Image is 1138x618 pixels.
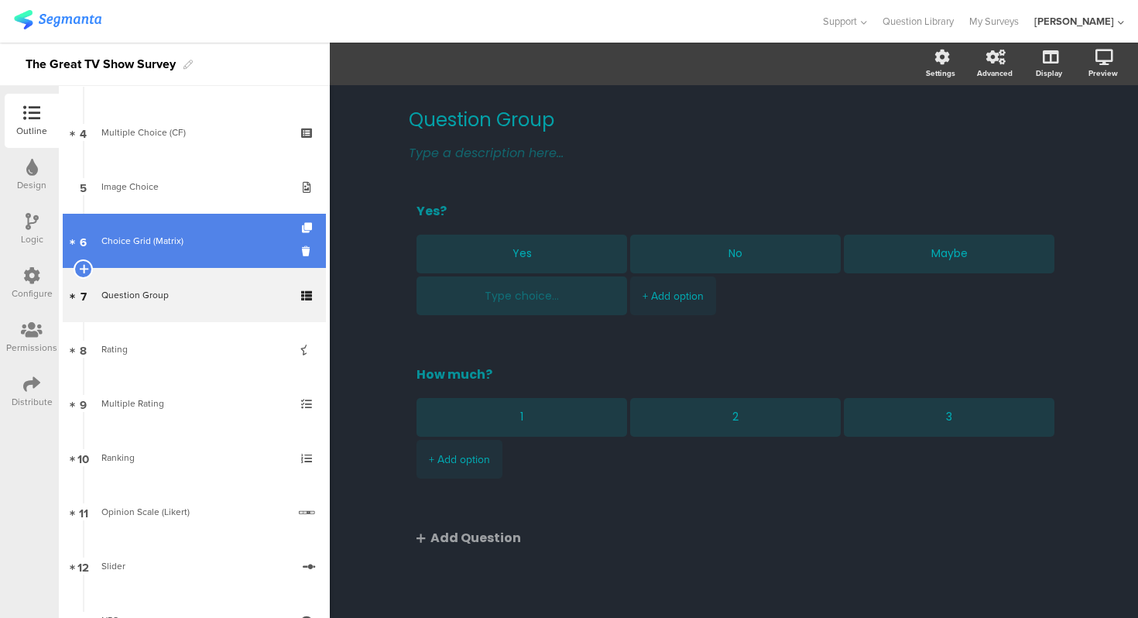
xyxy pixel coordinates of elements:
[14,10,101,29] img: segmanta logo
[429,440,490,479] div: + Add option
[12,287,53,300] div: Configure
[1034,14,1114,29] div: [PERSON_NAME]
[63,160,326,214] a: 5 Image Choice
[63,485,326,539] a: 11 Opinion Scale (Likert)
[12,395,53,409] div: Distribute
[302,223,315,233] i: Duplicate
[63,322,326,376] a: 8 Rating
[16,124,47,138] div: Outline
[81,287,87,304] span: 7
[80,70,87,87] span: 3
[80,178,87,195] span: 5
[63,539,326,593] a: 12 Slider
[101,233,286,249] div: Choice Grid (Matrix)
[77,449,89,466] span: 10
[63,105,326,160] a: 4 Multiple Choice (CF)
[80,341,87,358] span: 8
[101,504,287,520] div: Opinion Scale (Likert)
[63,431,326,485] a: 10 Ranking
[1036,67,1062,79] div: Display
[26,52,176,77] div: The Great TV Show Survey
[80,124,87,141] span: 4
[79,503,88,520] span: 11
[101,450,286,465] div: Ranking
[977,67,1013,79] div: Advanced
[101,396,286,411] div: Multiple Rating
[21,232,43,246] div: Logic
[80,395,87,412] span: 9
[63,268,326,322] a: 7 Question Group
[823,14,857,29] span: Support
[1088,67,1118,79] div: Preview
[101,179,286,194] div: Image Choice
[409,143,1059,163] div: Type a description here...
[63,214,326,268] a: 6 Choice Grid (Matrix)
[6,341,57,355] div: Permissions
[101,558,291,574] div: Slider
[63,376,326,431] a: 9 Multiple Rating
[101,287,286,303] div: Question Group
[101,342,286,357] div: Rating
[302,244,315,259] i: Delete
[409,108,1059,132] div: Question Group
[80,232,87,249] span: 6
[101,125,286,140] div: Multiple Choice (CF)
[643,276,704,315] div: + Add option
[926,67,955,79] div: Settings
[409,520,529,555] button: Add Question
[77,558,89,575] span: 12
[17,178,46,192] div: Design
